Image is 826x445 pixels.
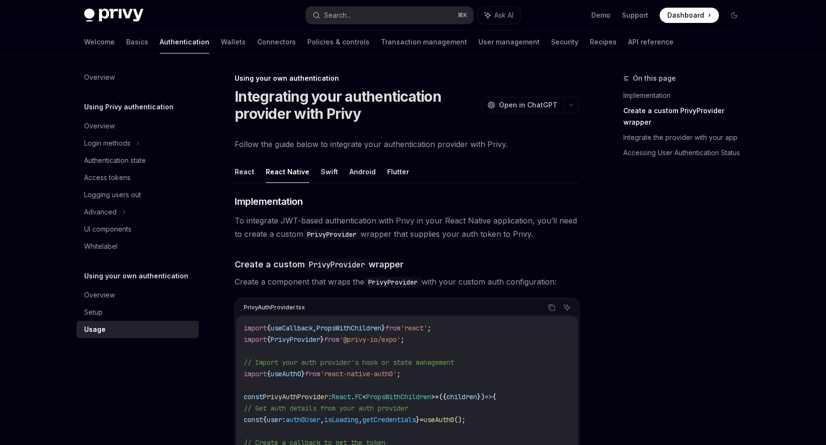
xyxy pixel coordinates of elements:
span: from [324,335,339,344]
a: Transaction management [381,31,467,53]
a: Accessing User Authentication Status [623,145,750,160]
a: Overview [76,69,199,86]
span: , [320,415,324,424]
span: Dashboard [667,11,704,20]
span: }) [477,392,485,401]
span: On this page [633,73,676,84]
a: User management [478,31,540,53]
button: React Native [266,160,309,183]
span: ; [427,324,431,332]
span: ({ [439,392,446,401]
span: useAuth0 [271,370,301,378]
span: (); [454,415,466,424]
span: import [244,324,267,332]
span: Create a custom wrapper [235,258,403,271]
a: Access tokens [76,169,199,186]
a: Policies & controls [307,31,370,53]
span: Open in ChatGPT [499,100,557,110]
span: 'react' [401,324,427,332]
span: getCredentials [362,415,416,424]
h5: Using your own authentication [84,270,188,282]
div: Overview [84,72,115,83]
div: Access tokens [84,172,130,183]
a: Logging users out [76,186,199,203]
span: } [381,324,385,332]
button: Copy the contents from the code block [545,301,558,314]
button: React [235,160,254,183]
div: Setup [84,307,103,318]
span: ⌘ K [457,11,467,19]
span: '@privy-io/expo' [339,335,401,344]
a: Integrate the provider with your app [623,130,750,145]
a: Setup [76,304,199,321]
a: Implementation [623,88,750,103]
a: Overview [76,117,199,135]
span: FC [355,392,362,401]
span: Follow the guide below to integrate your authentication provider with Privy. [235,138,579,151]
code: PrivyProvider [305,259,369,271]
span: PrivyProvider [271,335,320,344]
span: // Get auth details from your auth provider [244,404,408,413]
a: Authentication [160,31,209,53]
span: React [332,392,351,401]
code: PrivyProvider [364,277,422,287]
a: Security [551,31,578,53]
span: , [313,324,316,332]
button: Android [349,160,376,183]
div: Authentication state [84,155,146,166]
div: Using your own authentication [235,74,579,83]
span: isLoading [324,415,359,424]
span: } [416,415,420,424]
span: // Import your auth provider's hook or state management [244,358,454,367]
span: import [244,335,267,344]
a: Usage [76,321,199,338]
span: = [435,392,439,401]
a: Demo [591,11,610,20]
span: Create a component that wraps the with your custom auth configuration: [235,275,579,288]
span: user [267,415,282,424]
a: Whitelabel [76,238,199,255]
a: Recipes [590,31,617,53]
h5: Using Privy authentication [84,101,174,113]
div: PrivyAuthProvider.tsx [244,301,305,314]
a: Welcome [84,31,115,53]
span: import [244,370,267,378]
a: Dashboard [660,8,719,23]
a: Overview [76,286,199,304]
span: useCallback [271,324,313,332]
a: Support [622,11,648,20]
span: Implementation [235,195,303,208]
a: Authentication state [76,152,199,169]
div: Usage [84,324,106,335]
a: API reference [628,31,674,53]
span: = [420,415,424,424]
span: { [263,415,267,424]
span: useAuth0 [424,415,454,424]
a: Create a custom PrivyProvider wrapper [623,103,750,130]
button: Search...⌘K [306,7,473,24]
span: { [267,324,271,332]
span: auth0User [286,415,320,424]
span: } [301,370,305,378]
div: Advanced [84,206,117,218]
span: ; [397,370,401,378]
a: Wallets [221,31,246,53]
button: Ask AI [561,301,573,314]
div: Overview [84,289,115,301]
span: { [267,370,271,378]
span: children [446,392,477,401]
button: Open in ChatGPT [481,97,563,113]
button: Flutter [387,160,409,183]
span: PropsWithChildren [366,392,431,401]
span: , [359,415,362,424]
span: To integrate JWT-based authentication with Privy in your React Native application, you’ll need to... [235,214,579,241]
span: { [267,335,271,344]
div: Search... [324,10,351,21]
div: Whitelabel [84,241,118,252]
span: 'react-native-auth0' [320,370,397,378]
span: ; [401,335,404,344]
span: PropsWithChildren [316,324,381,332]
span: => [485,392,492,401]
span: < [362,392,366,401]
span: : [328,392,332,401]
